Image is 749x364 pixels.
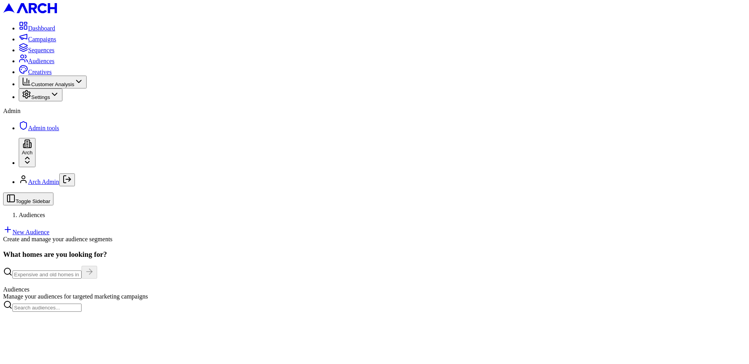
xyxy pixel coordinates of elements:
span: Arch [22,150,32,155]
button: Toggle Sidebar [3,193,53,205]
button: Settings [19,88,62,101]
a: Admin tools [19,125,59,131]
a: Audiences [19,58,55,64]
input: Search audiences... [12,304,82,312]
nav: breadcrumb [3,212,746,219]
div: Admin [3,108,746,115]
button: Arch [19,138,35,167]
span: Admin tools [28,125,59,131]
span: Settings [31,94,50,100]
div: Create and manage your audience segments [3,236,746,243]
div: Audiences [3,286,746,293]
button: Customer Analysis [19,76,87,88]
h3: What homes are you looking for? [3,250,746,259]
span: Audiences [28,58,55,64]
div: Manage your audiences for targeted marketing campaigns [3,293,746,300]
a: New Audience [3,229,50,235]
span: Dashboard [28,25,55,32]
span: Audiences [19,212,45,218]
span: Campaigns [28,36,56,42]
span: Creatives [28,69,51,75]
a: Campaigns [19,36,56,42]
a: Sequences [19,47,55,53]
button: Log out [59,173,75,186]
input: Expensive and old homes in greater SF Bay Area [12,270,82,279]
a: Creatives [19,69,51,75]
a: Dashboard [19,25,55,32]
span: Customer Analysis [31,81,74,87]
span: Sequences [28,47,55,53]
a: Arch Admin [28,178,59,185]
span: Toggle Sidebar [16,198,50,204]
